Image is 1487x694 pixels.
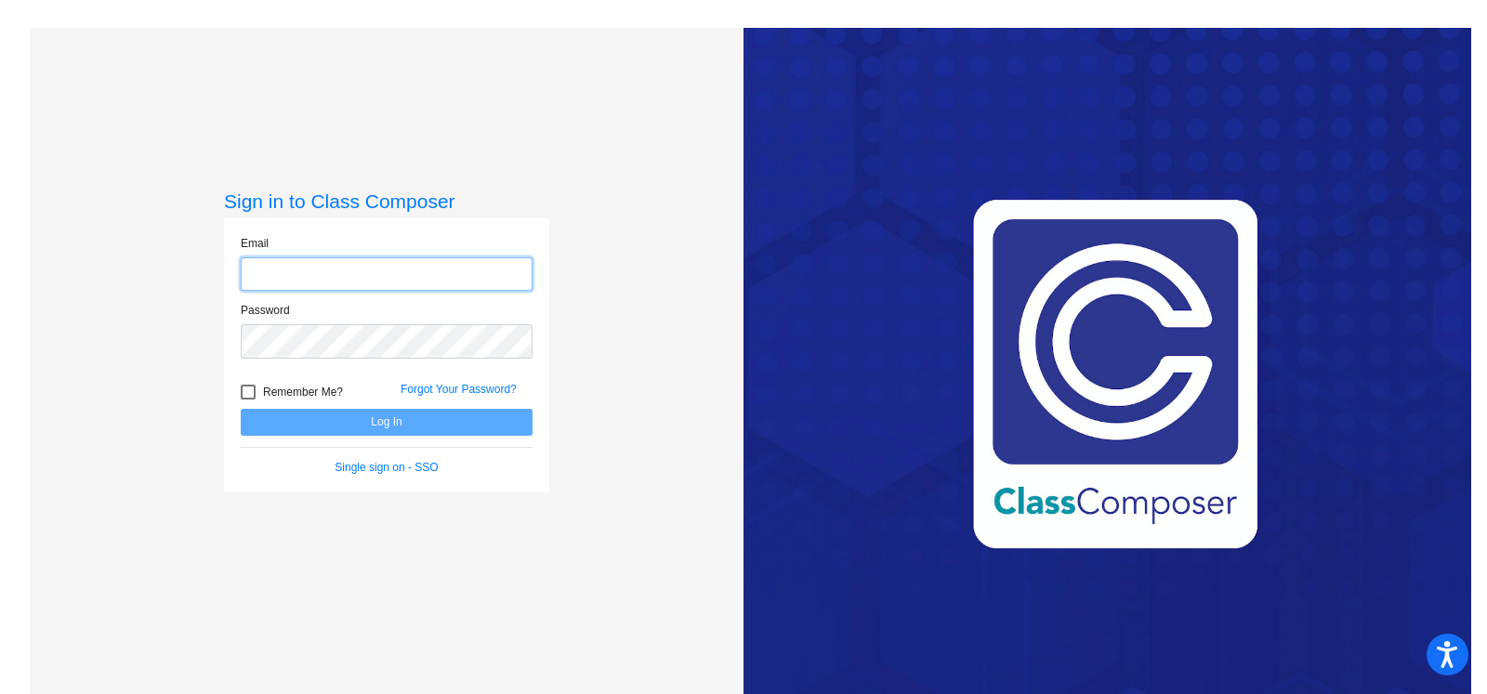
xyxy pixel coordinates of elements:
[263,381,343,403] span: Remember Me?
[335,461,438,474] a: Single sign on - SSO
[241,302,290,319] label: Password
[401,383,517,396] a: Forgot Your Password?
[224,190,549,213] h3: Sign in to Class Composer
[241,235,269,252] label: Email
[241,409,533,436] button: Log In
